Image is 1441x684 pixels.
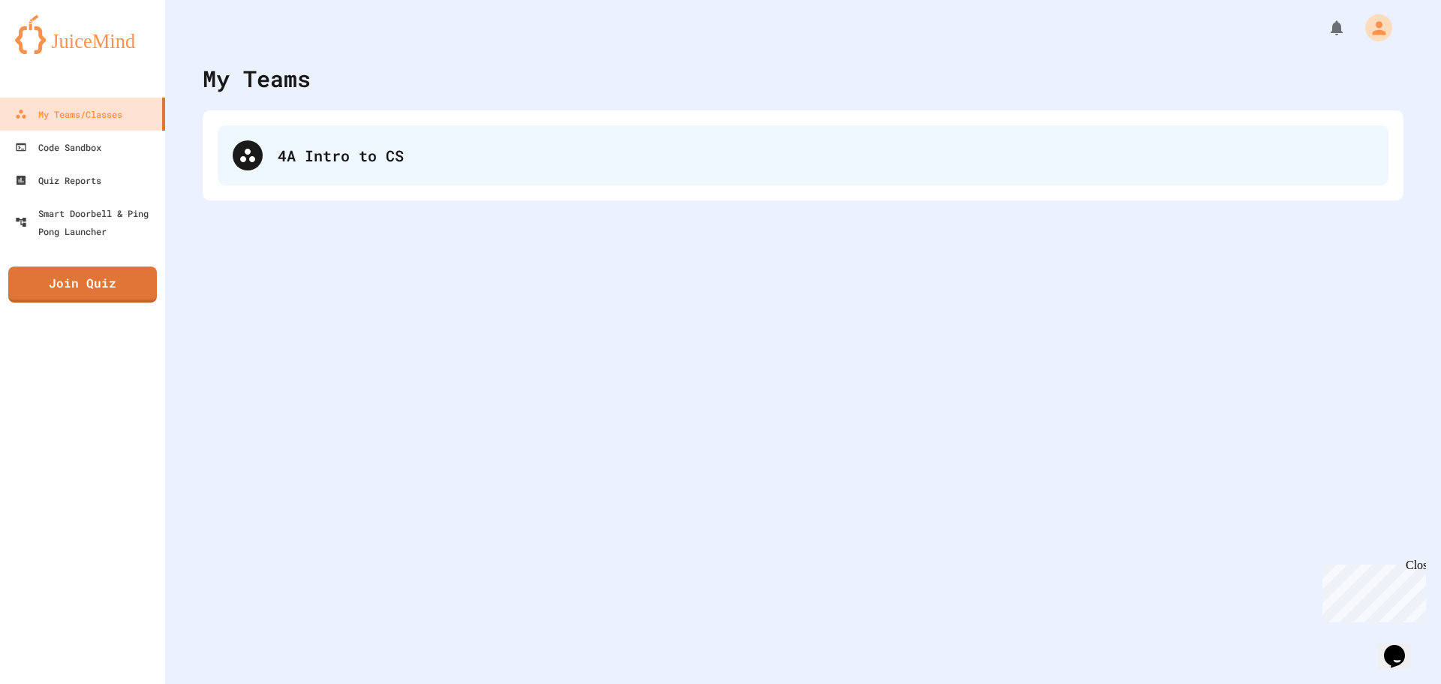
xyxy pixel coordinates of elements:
div: Quiz Reports [15,171,101,189]
div: My Notifications [1300,15,1349,41]
div: Chat with us now!Close [6,6,104,95]
div: My Teams/Classes [15,105,122,123]
div: Code Sandbox [15,138,101,156]
div: My Teams [203,62,311,95]
div: 4A Intro to CS [278,144,1373,167]
a: Join Quiz [8,267,157,303]
img: logo-orange.svg [15,15,150,54]
div: Smart Doorbell & Ping Pong Launcher [15,204,159,240]
iframe: chat widget [1316,559,1426,622]
div: 4A Intro to CS [218,125,1388,185]
div: My Account [1349,11,1396,45]
iframe: chat widget [1378,624,1426,669]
